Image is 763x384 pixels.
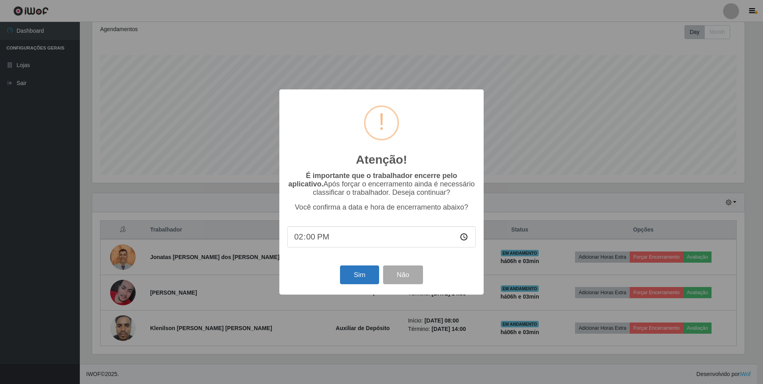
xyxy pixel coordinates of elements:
h2: Atenção! [356,152,407,167]
b: É importante que o trabalhador encerre pelo aplicativo. [288,172,457,188]
button: Sim [340,265,379,284]
button: Não [383,265,423,284]
p: Após forçar o encerramento ainda é necessário classificar o trabalhador. Deseja continuar? [287,172,476,197]
p: Você confirma a data e hora de encerramento abaixo? [287,203,476,212]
